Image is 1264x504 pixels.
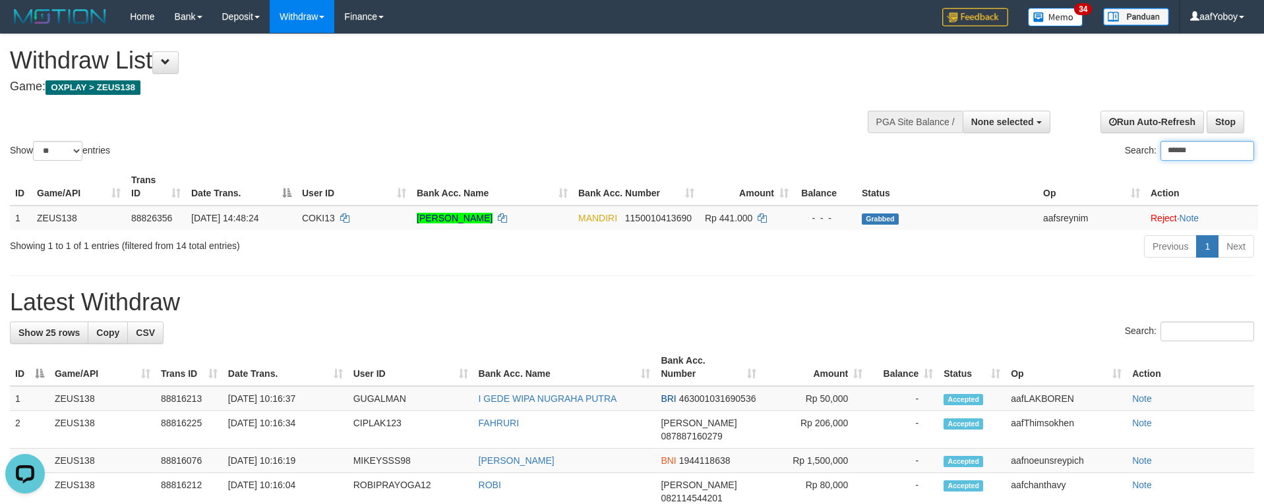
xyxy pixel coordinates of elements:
[1125,141,1254,161] label: Search:
[868,349,938,386] th: Balance: activate to sort column ascending
[10,7,110,26] img: MOTION_logo.png
[49,349,156,386] th: Game/API: activate to sort column ascending
[18,327,80,338] span: Show 25 rows
[762,386,868,411] td: Rp 50,000
[1160,322,1254,341] input: Search:
[862,213,899,225] span: Grabbed
[473,349,656,386] th: Bank Acc. Name: activate to sort column ascending
[700,168,794,206] th: Amount: activate to sort column ascending
[10,349,49,386] th: ID: activate to sort column descending
[1127,349,1254,386] th: Action
[32,206,126,230] td: ZEUS138
[1144,235,1197,258] a: Previous
[186,168,297,206] th: Date Trans.: activate to sort column descending
[156,386,223,411] td: 88816213
[1038,168,1145,206] th: Op: activate to sort column ascending
[762,411,868,449] td: Rp 206,000
[762,449,868,473] td: Rp 1,500,000
[661,455,676,466] span: BNI
[5,5,45,45] button: Open LiveChat chat widget
[127,322,164,344] a: CSV
[1145,168,1258,206] th: Action
[1006,449,1127,473] td: aafnoeunsreypich
[1180,213,1199,223] a: Note
[223,349,348,386] th: Date Trans.: activate to sort column ascending
[661,480,737,490] span: [PERSON_NAME]
[10,386,49,411] td: 1
[417,213,493,223] a: [PERSON_NAME]
[49,411,156,449] td: ZEUS138
[868,449,938,473] td: -
[1160,141,1254,161] input: Search:
[479,480,501,490] a: ROBI
[479,455,555,466] a: [PERSON_NAME]
[411,168,573,206] th: Bank Acc. Name: activate to sort column ascending
[1132,480,1152,490] a: Note
[661,418,737,428] span: [PERSON_NAME]
[45,80,140,95] span: OXPLAY > ZEUS138
[10,206,32,230] td: 1
[857,168,1038,206] th: Status
[762,349,868,386] th: Amount: activate to sort column ascending
[1125,322,1254,341] label: Search:
[1132,418,1152,428] a: Note
[971,117,1034,127] span: None selected
[679,393,756,404] span: Copy 463001031690536 to clipboard
[661,393,676,404] span: BRI
[1103,8,1169,26] img: panduan.png
[348,411,473,449] td: CIPLAK123
[10,411,49,449] td: 2
[944,394,983,405] span: Accepted
[1145,206,1258,230] td: ·
[1074,3,1092,15] span: 34
[942,8,1008,26] img: Feedback.jpg
[938,349,1006,386] th: Status: activate to sort column ascending
[10,289,1254,316] h1: Latest Withdraw
[1218,235,1254,258] a: Next
[944,418,983,430] span: Accepted
[126,168,186,206] th: Trans ID: activate to sort column ascending
[868,386,938,411] td: -
[10,168,32,206] th: ID
[10,47,829,74] h1: Withdraw List
[1006,411,1127,449] td: aafThimsokhen
[32,168,126,206] th: Game/API: activate to sort column ascending
[578,213,617,223] span: MANDIRI
[156,449,223,473] td: 88816076
[1132,455,1152,466] a: Note
[302,213,335,223] span: COKI13
[868,411,938,449] td: -
[625,213,692,223] span: Copy 1150010413690 to clipboard
[33,141,82,161] select: Showentries
[10,141,110,161] label: Show entries
[156,411,223,449] td: 88816225
[10,80,829,94] h4: Game:
[799,211,851,225] div: - - -
[10,234,517,252] div: Showing 1 to 1 of 1 entries (filtered from 14 total entries)
[348,349,473,386] th: User ID: activate to sort column ascending
[136,327,155,338] span: CSV
[297,168,411,206] th: User ID: activate to sort column ascending
[794,168,857,206] th: Balance
[655,349,762,386] th: Bank Acc. Number: activate to sort column ascending
[944,456,983,467] span: Accepted
[679,455,731,466] span: Copy 1944118638 to clipboard
[1196,235,1219,258] a: 1
[1151,213,1177,223] a: Reject
[223,449,348,473] td: [DATE] 10:16:19
[661,431,722,441] span: Copy 087887160279 to clipboard
[96,327,119,338] span: Copy
[49,449,156,473] td: ZEUS138
[661,493,722,503] span: Copy 082114544201 to clipboard
[479,393,617,404] a: I GEDE WIPA NUGRAHA PUTRA
[1038,206,1145,230] td: aafsreynim
[1207,111,1244,133] a: Stop
[348,386,473,411] td: GUGALMAN
[573,168,700,206] th: Bank Acc. Number: activate to sort column ascending
[1028,8,1083,26] img: Button%20Memo.svg
[49,386,156,411] td: ZEUS138
[223,386,348,411] td: [DATE] 10:16:37
[223,411,348,449] td: [DATE] 10:16:34
[1132,393,1152,404] a: Note
[10,322,88,344] a: Show 25 rows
